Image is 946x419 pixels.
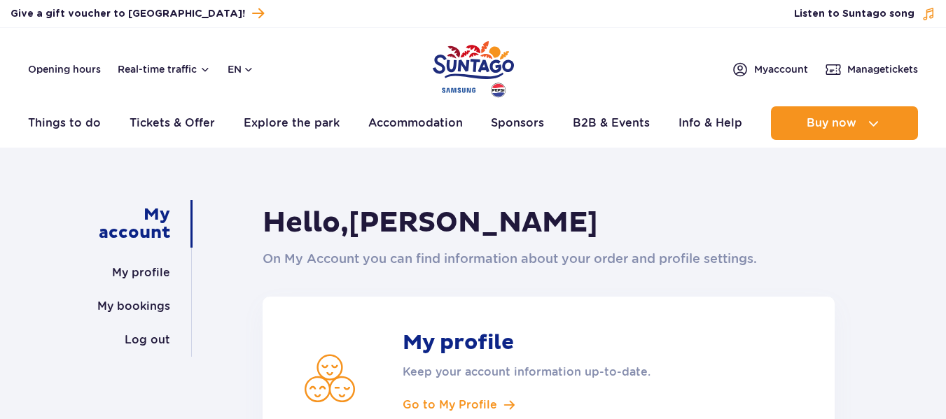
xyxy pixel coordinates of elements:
span: Listen to Suntago song [794,7,914,21]
a: Accommodation [368,106,463,140]
button: Buy now [771,106,918,140]
a: Managetickets [825,61,918,78]
span: Give a gift voucher to [GEOGRAPHIC_DATA]! [11,7,245,21]
span: My account [754,62,808,76]
a: Log out [125,323,170,357]
a: Things to do [28,106,101,140]
a: Give a gift voucher to [GEOGRAPHIC_DATA]! [11,4,264,23]
button: Real-time traffic [118,64,211,75]
a: Sponsors [491,106,544,140]
a: Opening hours [28,62,101,76]
a: My bookings [97,290,170,323]
span: Buy now [807,117,856,129]
a: B2B & Events [573,106,650,140]
p: Keep your account information up-to-date. [403,364,732,381]
a: Park of Poland [433,35,514,99]
button: en [228,62,254,76]
a: My account [79,200,170,248]
p: On My Account you can find information about your order and profile settings. [263,249,835,269]
span: Go to My Profile [403,397,497,413]
span: Manage tickets [847,62,918,76]
a: Tickets & Offer [130,106,215,140]
a: My profile [112,256,170,290]
h1: Hello, [263,206,835,241]
span: [PERSON_NAME] [349,206,598,241]
strong: My profile [403,330,732,355]
button: Listen to Suntago song [794,7,935,21]
a: Explore the park [244,106,340,140]
a: Myaccount [732,61,808,78]
a: Info & Help [679,106,742,140]
a: Go to My Profile [403,397,732,413]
